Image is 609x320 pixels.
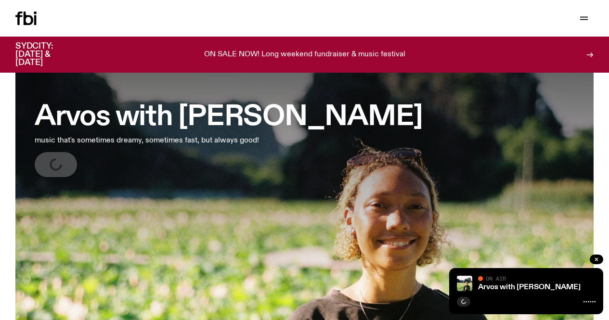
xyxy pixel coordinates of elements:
h3: SYDCITY: [DATE] & [DATE] [15,42,77,67]
p: music that's sometimes dreamy, sometimes fast, but always good! [35,135,281,146]
p: ON SALE NOW! Long weekend fundraiser & music festival [204,51,405,59]
a: Arvos with [PERSON_NAME] [478,283,581,291]
h3: Arvos with [PERSON_NAME] [35,104,423,131]
span: On Air [486,275,506,282]
img: Bri is smiling and wearing a black t-shirt. She is standing in front of a lush, green field. Ther... [457,276,472,291]
a: Arvos with [PERSON_NAME]music that's sometimes dreamy, sometimes fast, but always good! [35,94,423,177]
